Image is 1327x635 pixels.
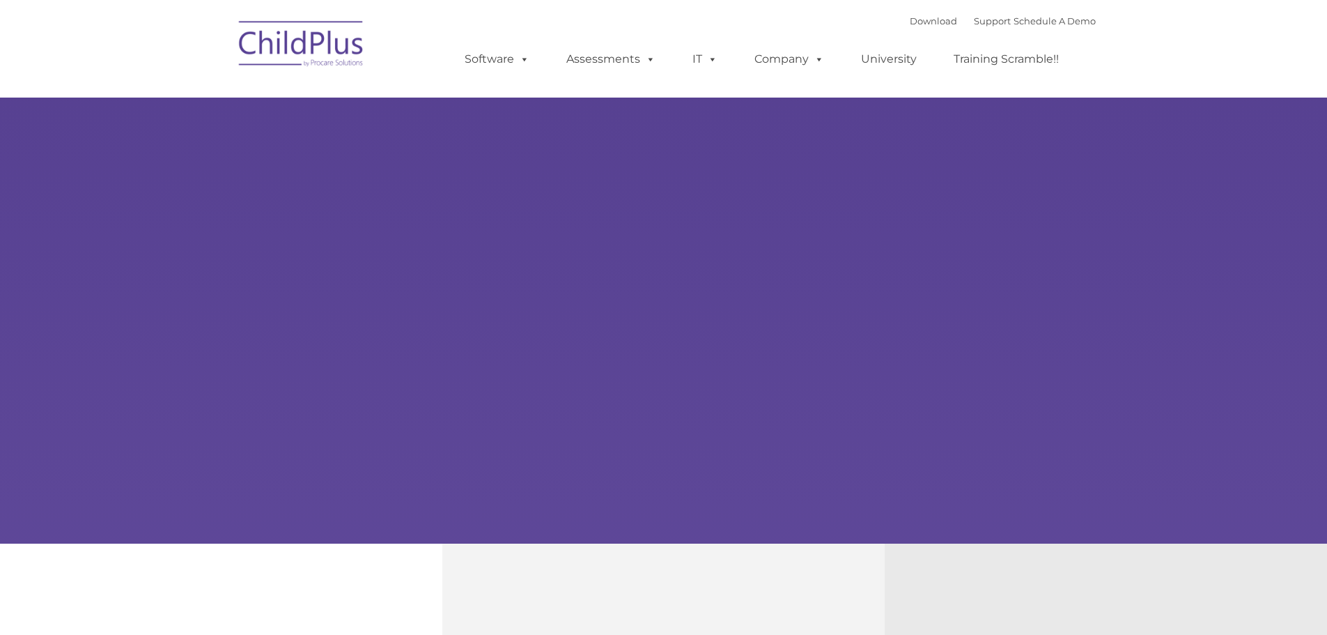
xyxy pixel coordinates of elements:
[451,45,543,73] a: Software
[940,45,1073,73] a: Training Scramble!!
[910,15,1096,26] font: |
[1014,15,1096,26] a: Schedule A Demo
[678,45,731,73] a: IT
[847,45,931,73] a: University
[740,45,838,73] a: Company
[552,45,669,73] a: Assessments
[232,11,371,81] img: ChildPlus by Procare Solutions
[910,15,957,26] a: Download
[974,15,1011,26] a: Support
